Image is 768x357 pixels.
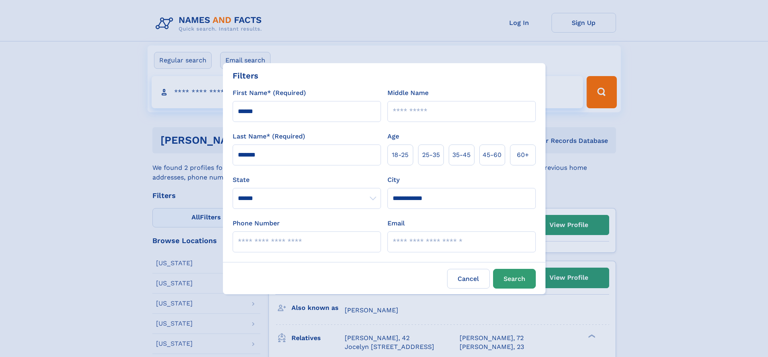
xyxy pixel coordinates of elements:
[387,219,405,228] label: Email
[483,150,502,160] span: 45‑60
[452,150,470,160] span: 35‑45
[387,175,400,185] label: City
[233,175,381,185] label: State
[392,150,408,160] span: 18‑25
[387,132,399,141] label: Age
[233,70,258,82] div: Filters
[233,88,306,98] label: First Name* (Required)
[233,132,305,141] label: Last Name* (Required)
[517,150,529,160] span: 60+
[493,269,536,289] button: Search
[233,219,280,228] label: Phone Number
[447,269,490,289] label: Cancel
[387,88,429,98] label: Middle Name
[422,150,440,160] span: 25‑35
